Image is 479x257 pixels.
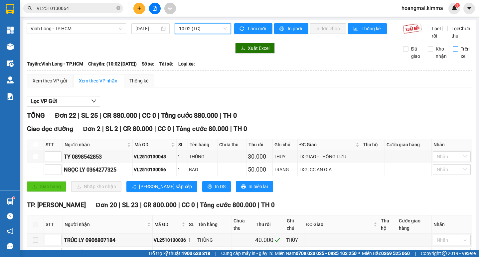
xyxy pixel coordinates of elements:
[134,141,170,148] span: Mã GD
[396,4,448,12] span: hoangmai.kimma
[154,236,186,244] div: VL2510130036
[119,201,120,209] span: |
[254,215,285,234] th: Thu rồi
[215,183,226,190] span: In DS
[88,60,137,67] span: Chuyến: (10:02 [DATE])
[239,26,245,32] span: sync
[132,184,136,190] span: sort-ascending
[234,125,247,133] span: TH 0
[241,184,246,190] span: printer
[385,139,432,150] th: Cước giao hàng
[158,111,159,119] span: |
[179,24,227,34] span: 10:02 (TC)
[178,166,187,173] div: 1
[196,215,232,234] th: Tên hàng
[189,153,216,160] div: THÙNG
[288,25,303,32] span: In phơi
[433,221,470,228] div: Nhãn
[221,250,273,257] span: Cung cấp máy in - giấy in:
[154,125,156,133] span: |
[78,111,80,119] span: |
[31,97,57,105] span: Lọc VP Gửi
[116,6,120,10] span: close-circle
[37,5,115,12] input: Tìm tên, số ĐT hoặc mã đơn
[28,6,32,11] span: search
[240,46,245,51] span: download
[91,98,96,104] span: down
[248,152,272,161] div: 30.000
[153,234,187,247] td: VL2510130036
[154,221,180,228] span: Mã GD
[362,250,410,257] span: Miền Bắc
[279,26,285,32] span: printer
[189,166,216,173] div: BAO
[143,201,177,209] span: CR 800.000
[96,201,117,209] span: Đơn 20
[123,125,153,133] span: CR 80.000
[149,3,161,14] button: file-add
[397,215,432,234] th: Cước giao hàng
[188,249,195,257] div: 1
[458,45,472,60] span: Trên xe
[6,4,14,14] img: logo-vxr
[31,24,122,34] span: Vĩnh Long - TP.HCM
[202,181,231,192] button: printerIn DS
[7,60,14,67] img: warehouse-icon
[273,139,298,150] th: Ghi chú
[27,111,45,119] span: TỔNG
[429,25,448,40] span: Lọc Thu rồi
[139,111,140,119] span: |
[187,215,196,234] th: SL
[178,60,195,67] span: Loại xe:
[361,139,385,150] th: Thu hộ
[248,45,269,52] span: Xuất Excel
[353,26,359,32] span: bar-chart
[463,3,475,14] button: caret-down
[306,221,372,228] span: ĐC Giao
[7,213,13,219] span: question-circle
[449,25,472,40] span: Lọc Chưa thu
[139,183,192,190] span: [PERSON_NAME] sắp xếp
[44,139,63,150] th: STT
[178,201,180,209] span: |
[182,251,210,256] strong: 1900 633 818
[299,141,354,148] span: ĐC Giao
[299,153,360,160] div: TX GIAO - THÔNG LƯU
[248,165,272,174] div: 50.000
[296,251,357,256] strong: 0708 023 035 - 0935 103 250
[275,250,357,257] span: Miền Nam
[286,236,303,244] div: THỦY
[403,23,422,34] img: 9k=
[248,183,268,190] span: In biên lai
[116,5,120,12] span: close-circle
[55,111,76,119] span: Đơn 22
[43,6,59,13] span: Nhận:
[43,22,96,30] div: TRÚC QUYÊN
[64,153,131,161] div: TY 0898542853
[133,163,177,176] td: VL2510130056
[13,197,15,199] sup: 1
[274,153,296,160] div: THUY
[247,139,273,150] th: Thu rồi
[7,76,14,83] img: warehouse-icon
[220,111,221,119] span: |
[188,139,218,150] th: Tên hàng
[286,249,303,257] div: THUY
[7,93,14,100] img: solution-icon
[197,249,231,257] div: GÓI ĐEN
[64,236,151,244] div: TRÚC LY 0906807184
[134,166,175,173] div: VL2510130056
[235,43,275,54] button: downloadXuất Excel
[236,181,273,192] button: printerIn biên lai
[285,215,304,234] th: Ghi chú
[274,23,308,34] button: printerIn phơi
[433,45,449,60] span: Kho nhận
[159,60,173,67] span: Tài xế:
[33,77,67,84] div: Xem theo VP gửi
[451,5,457,11] img: icon-new-feature
[408,45,423,60] span: Đã giao
[120,125,121,133] span: |
[223,111,237,119] span: TH 0
[102,125,104,133] span: |
[27,125,73,133] span: Giao dọc đường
